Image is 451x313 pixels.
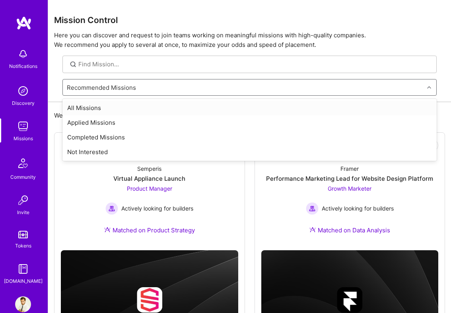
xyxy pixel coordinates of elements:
[10,173,36,181] div: Community
[14,134,33,143] div: Missions
[62,145,437,159] div: Not Interested
[61,139,238,244] a: Company LogoSemperisVirtual Appliance LaunchProduct Manager Actively looking for buildersActively...
[15,46,31,62] img: bell
[306,202,319,215] img: Actively looking for builders
[104,226,195,234] div: Matched on Product Strategy
[62,115,437,130] div: Applied Missions
[9,62,37,70] div: Notifications
[427,85,431,89] i: icon Chevron
[113,174,185,183] div: Virtual Appliance Launch
[15,296,31,312] img: User Avatar
[105,202,118,215] img: Actively looking for builders
[137,164,161,173] div: Semperis
[266,174,433,183] div: Performance Marketing Lead for Website Design Platform
[4,277,43,285] div: [DOMAIN_NAME]
[54,31,445,50] p: Here you can discover and request to join teams working on meaningful missions with high-quality ...
[121,204,193,213] span: Actively looking for builders
[14,154,33,173] img: Community
[17,208,29,216] div: Invite
[261,139,439,244] a: Company LogoFramerPerformance Marketing Lead for Website Design PlatformGrowth Marketer Actively ...
[12,99,35,107] div: Discovery
[16,16,32,30] img: logo
[62,130,437,145] div: Completed Missions
[15,261,31,277] img: guide book
[328,185,371,192] span: Growth Marketer
[104,226,111,233] img: Ateam Purple Icon
[54,111,362,120] p: We recommend missions based on your , , and .
[54,15,445,25] h3: Mission Control
[309,226,390,234] div: Matched on Data Analysis
[127,185,172,192] span: Product Manager
[78,60,431,68] input: Find Mission...
[15,83,31,99] img: discovery
[137,287,162,313] img: Company logo
[337,287,362,313] img: Company logo
[15,118,31,134] img: teamwork
[15,192,31,208] img: Invite
[13,296,33,312] a: User Avatar
[322,204,394,213] span: Actively looking for builders
[15,242,31,250] div: Tokens
[309,226,316,233] img: Ateam Purple Icon
[340,164,359,173] div: Framer
[69,60,78,69] i: icon SearchGrey
[67,83,136,91] div: Recommended Missions
[18,231,28,238] img: tokens
[62,100,437,115] div: All Missions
